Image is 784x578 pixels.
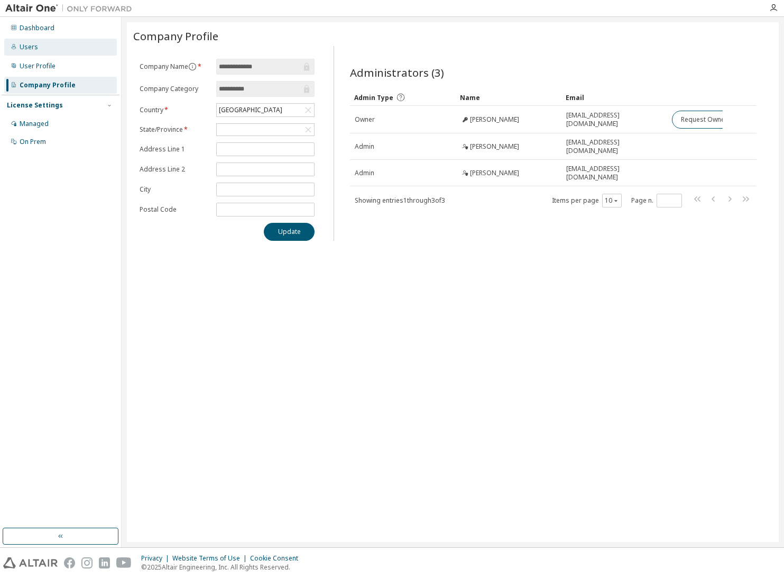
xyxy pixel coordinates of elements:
span: [EMAIL_ADDRESS][DOMAIN_NAME] [566,138,662,155]
span: [EMAIL_ADDRESS][DOMAIN_NAME] [566,165,662,182]
span: Admin Type [354,93,393,102]
span: Items per page [552,194,622,207]
div: License Settings [7,101,63,110]
div: Company Profile [20,81,76,89]
p: © 2025 Altair Engineering, Inc. All Rights Reserved. [141,563,305,572]
img: facebook.svg [64,557,75,568]
span: Showing entries 1 through 3 of 3 [355,196,445,205]
span: [EMAIL_ADDRESS][DOMAIN_NAME] [566,111,662,128]
label: Company Name [140,62,210,71]
img: altair_logo.svg [3,557,58,568]
label: Address Line 2 [140,165,210,174]
span: Admin [355,142,374,151]
label: Address Line 1 [140,145,210,153]
img: instagram.svg [81,557,93,568]
img: Altair One [5,3,137,14]
div: Cookie Consent [250,554,305,563]
span: Admin [355,169,374,177]
div: Dashboard [20,24,54,32]
div: [GEOGRAPHIC_DATA] [217,104,315,116]
span: Administrators (3) [350,65,444,80]
div: Users [20,43,38,51]
span: [PERSON_NAME] [470,169,519,177]
label: Postal Code [140,205,210,214]
label: State/Province [140,125,210,134]
button: 10 [605,196,619,205]
button: Request Owner Change [672,111,761,129]
label: Company Category [140,85,210,93]
label: City [140,185,210,194]
button: information [188,62,197,71]
div: [GEOGRAPHIC_DATA] [217,104,284,116]
div: On Prem [20,138,46,146]
span: [PERSON_NAME] [470,115,519,124]
div: User Profile [20,62,56,70]
div: Managed [20,120,49,128]
div: Website Terms of Use [172,554,250,563]
span: [PERSON_NAME] [470,142,519,151]
span: Company Profile [133,29,218,43]
label: Country [140,106,210,114]
span: Page n. [631,194,682,207]
button: Update [264,223,315,241]
img: linkedin.svg [99,557,110,568]
div: Email [566,89,663,106]
img: youtube.svg [116,557,132,568]
div: Privacy [141,554,172,563]
span: Owner [355,115,375,124]
div: Name [460,89,557,106]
